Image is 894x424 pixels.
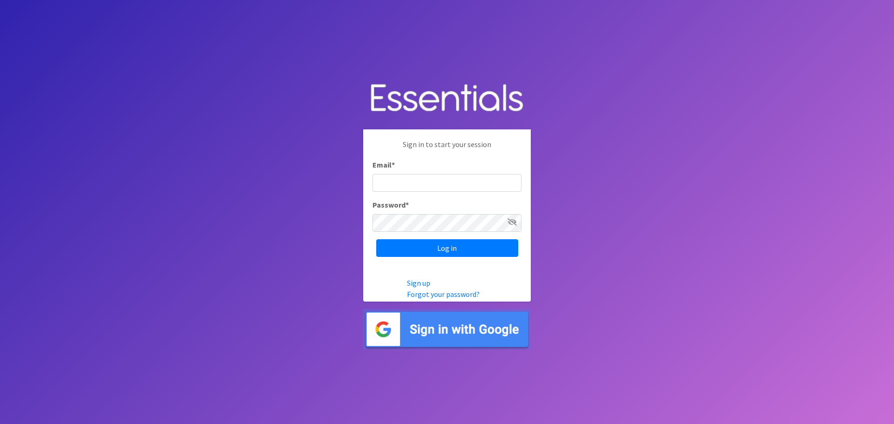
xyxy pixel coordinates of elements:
[392,160,395,169] abbr: required
[376,239,518,257] input: Log in
[363,309,531,350] img: Sign in with Google
[406,200,409,209] abbr: required
[372,199,409,210] label: Password
[407,278,430,288] a: Sign up
[407,289,480,299] a: Forgot your password?
[372,139,521,159] p: Sign in to start your session
[363,74,531,122] img: Human Essentials
[372,159,395,170] label: Email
